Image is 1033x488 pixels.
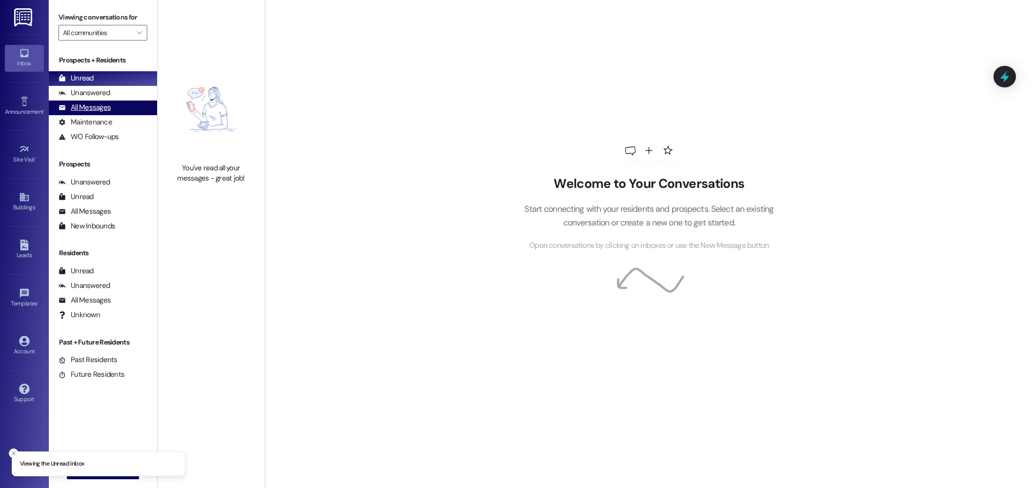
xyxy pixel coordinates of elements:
[59,355,118,365] div: Past Residents
[9,448,19,458] button: Close toast
[43,107,45,114] span: •
[63,25,132,41] input: All communities
[5,237,44,263] a: Leads
[59,221,115,231] div: New Inbounds
[5,141,44,167] a: Site Visit •
[59,132,119,142] div: WO Follow-ups
[168,163,254,184] div: You've read all your messages - great job!
[510,176,789,192] h2: Welcome to Your Conversations
[59,310,100,320] div: Unknown
[38,299,39,305] span: •
[59,102,111,113] div: All Messages
[59,192,94,202] div: Unread
[59,206,111,217] div: All Messages
[5,381,44,407] a: Support
[510,202,789,230] p: Start connecting with your residents and prospects. Select an existing conversation or create a n...
[529,240,769,252] span: Open conversations by clicking on inboxes or use the New Message button
[5,189,44,215] a: Buildings
[5,285,44,311] a: Templates •
[35,155,37,162] span: •
[137,29,142,37] i: 
[168,61,254,158] img: empty-state
[59,266,94,276] div: Unread
[49,55,157,65] div: Prospects + Residents
[49,337,157,347] div: Past + Future Residents
[59,281,110,291] div: Unanswered
[59,73,94,83] div: Unread
[5,333,44,359] a: Account
[59,88,110,98] div: Unanswered
[5,45,44,71] a: Inbox
[59,177,110,187] div: Unanswered
[49,248,157,258] div: Residents
[20,460,84,468] p: Viewing the Unread inbox
[59,117,112,127] div: Maintenance
[14,8,34,26] img: ResiDesk Logo
[59,10,147,25] label: Viewing conversations for
[59,369,124,380] div: Future Residents
[59,295,111,305] div: All Messages
[49,159,157,169] div: Prospects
